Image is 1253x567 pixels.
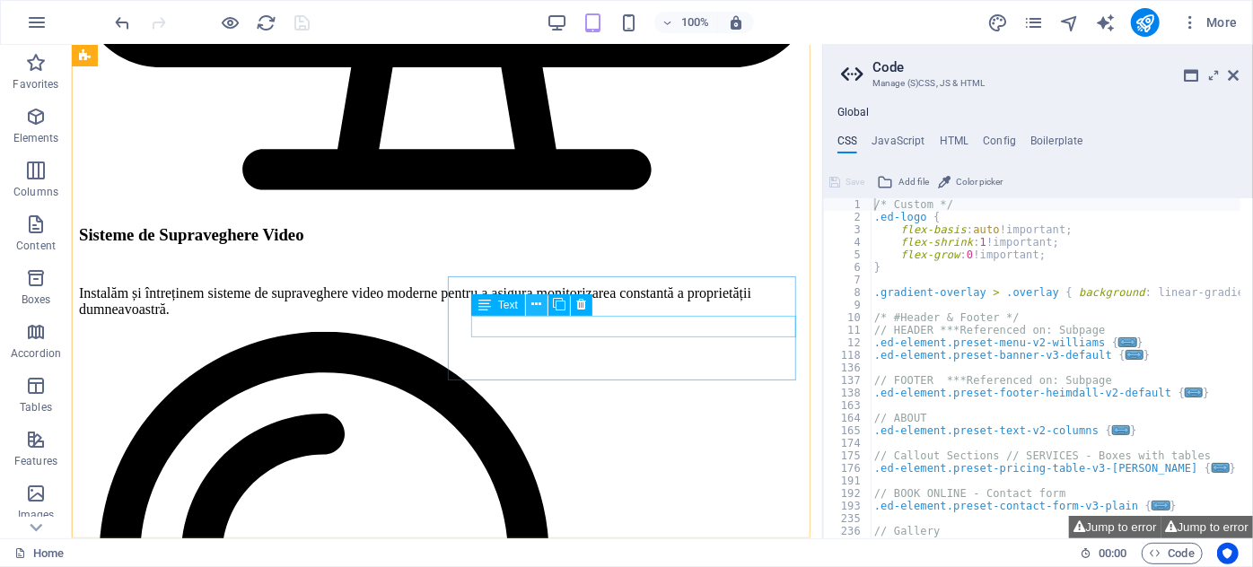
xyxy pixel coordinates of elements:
p: Features [14,454,57,468]
p: Images [18,508,55,522]
div: 235 [824,512,872,525]
div: 118 [824,349,872,362]
button: pages [1023,12,1045,33]
h4: JavaScript [872,135,924,154]
h4: CSS [837,135,857,154]
button: undo [112,12,134,33]
button: Jump to error [1161,516,1253,538]
button: Color picker [935,171,1005,193]
span: : [1111,546,1114,560]
h3: Manage (S)CSS, JS & HTML [872,75,1203,92]
p: Content [16,239,56,253]
div: 137 [824,374,872,387]
button: design [987,12,1009,33]
span: Text [498,300,518,310]
div: 4 [824,236,872,249]
i: AI Writer [1095,13,1116,33]
p: Elements [13,131,59,145]
p: Columns [13,185,58,199]
h6: 100% [681,12,710,33]
button: Add file [874,171,932,193]
div: 1 [824,198,872,211]
button: publish [1131,8,1160,37]
div: 9 [824,299,872,311]
span: ... [1112,425,1130,435]
button: Code [1142,543,1203,564]
div: 11 [824,324,872,336]
div: 176 [824,462,872,475]
h4: Config [983,135,1016,154]
button: navigator [1059,12,1081,33]
button: reload [256,12,277,33]
div: 12 [824,336,872,349]
h2: Code [872,59,1239,75]
i: Design (Ctrl+Alt+Y) [987,13,1008,33]
span: ... [1212,463,1230,473]
div: 2 [824,211,872,223]
div: 163 [824,399,872,412]
div: 237 [824,537,872,550]
div: 174 [824,437,872,449]
div: 175 [824,449,872,462]
div: 5 [824,249,872,261]
i: Publish [1135,13,1155,33]
button: More [1174,8,1245,37]
div: 165 [824,424,872,437]
i: Undo: change_background_size (Ctrl+Z) [113,13,134,33]
div: 236 [824,525,872,537]
h4: HTML [940,135,969,154]
h4: Boilerplate [1030,135,1083,154]
p: Tables [20,400,52,414]
div: 8 [824,286,872,299]
div: 7 [824,274,872,286]
div: 6 [824,261,872,274]
button: text_generator [1095,12,1117,33]
span: 00 00 [1099,543,1126,564]
p: Accordion [11,346,61,361]
div: 192 [824,487,872,500]
div: 136 [824,362,872,374]
i: On resize automatically adjust zoom level to fit chosen device. [728,14,744,31]
div: 10 [824,311,872,324]
span: ... [1152,501,1170,510]
span: ... [1126,350,1143,360]
h6: Session time [1080,543,1127,564]
div: 191 [824,475,872,487]
div: 164 [824,412,872,424]
span: Color picker [956,171,1003,193]
span: ... [1119,337,1137,347]
p: Boxes [22,292,51,307]
i: Pages (Ctrl+Alt+S) [1023,13,1044,33]
div: 193 [824,500,872,512]
span: Add file [898,171,929,193]
p: Favorites [13,77,58,92]
a: Click to cancel selection. Double-click to open Pages [14,543,64,564]
i: Navigator [1059,13,1080,33]
button: Usercentrics [1217,543,1239,564]
span: More [1181,13,1238,31]
span: Code [1150,543,1195,564]
div: 138 [824,387,872,399]
h4: Global [837,106,870,120]
span: ... [1185,388,1203,397]
button: 100% [654,12,718,33]
button: Jump to error [1069,516,1161,538]
div: 3 [824,223,872,236]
